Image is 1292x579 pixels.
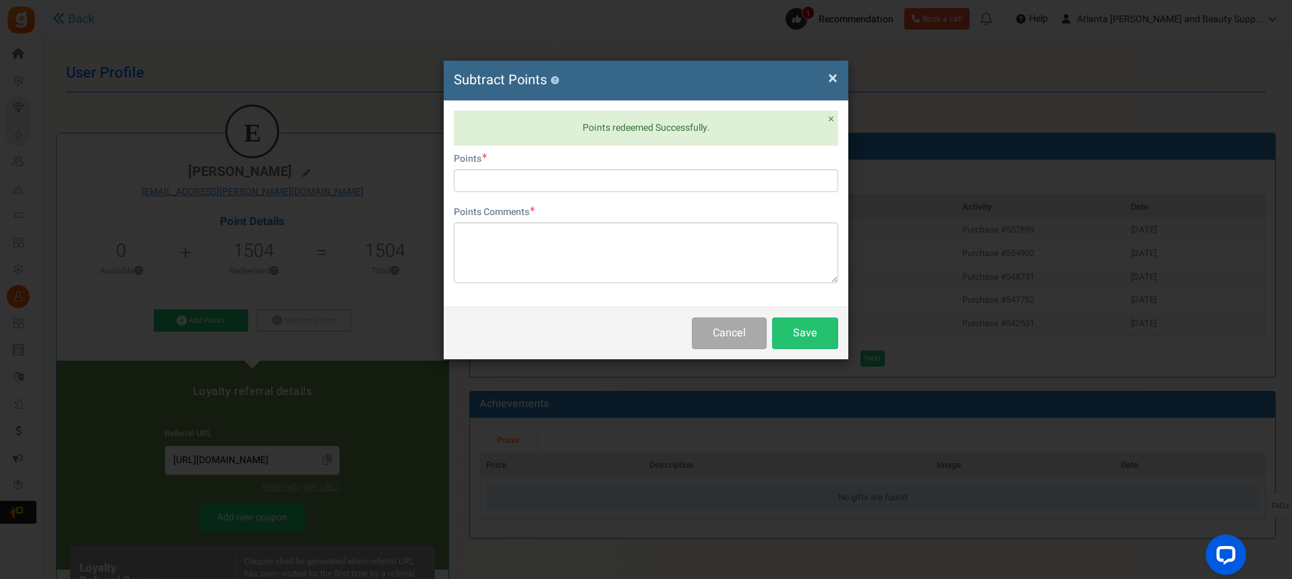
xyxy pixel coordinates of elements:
[454,111,838,146] div: Points redeemed Successfully.
[454,206,535,219] label: Points Comments
[692,317,767,349] button: Cancel
[454,71,838,90] h4: Subtract Points
[454,152,487,166] label: Points
[828,111,834,127] span: ×
[772,317,838,349] button: Save
[550,76,559,85] button: ?
[828,65,838,91] span: ×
